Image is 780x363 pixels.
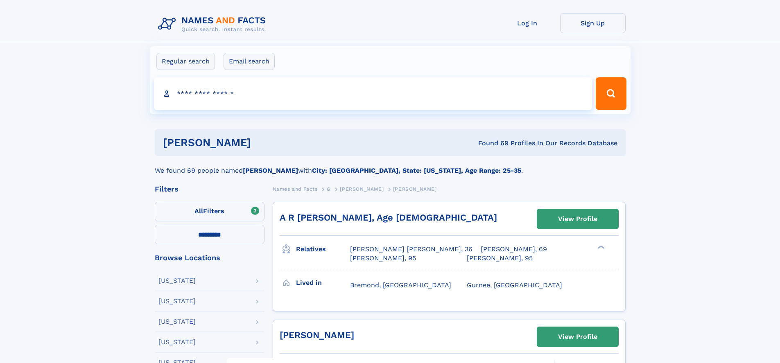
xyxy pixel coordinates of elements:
[537,327,618,347] a: View Profile
[155,156,626,176] div: We found 69 people named with .
[194,207,203,215] span: All
[537,209,618,229] a: View Profile
[155,254,265,262] div: Browse Locations
[558,327,597,346] div: View Profile
[312,167,521,174] b: City: [GEOGRAPHIC_DATA], State: [US_STATE], Age Range: 25-35
[155,13,273,35] img: Logo Names and Facts
[340,186,384,192] span: [PERSON_NAME]
[327,184,331,194] a: G
[560,13,626,33] a: Sign Up
[558,210,597,228] div: View Profile
[224,53,275,70] label: Email search
[155,185,265,193] div: Filters
[350,281,451,289] span: Bremond, [GEOGRAPHIC_DATA]
[273,184,318,194] a: Names and Facts
[327,186,331,192] span: G
[393,186,437,192] span: [PERSON_NAME]
[596,77,626,110] button: Search Button
[350,245,473,254] a: [PERSON_NAME] [PERSON_NAME], 36
[158,298,196,304] div: [US_STATE]
[158,339,196,345] div: [US_STATE]
[467,281,562,289] span: Gurnee, [GEOGRAPHIC_DATA]
[467,254,533,263] a: [PERSON_NAME], 95
[155,202,265,221] label: Filters
[243,167,298,174] b: [PERSON_NAME]
[296,276,350,290] h3: Lived in
[350,254,416,263] a: [PERSON_NAME], 95
[163,138,365,148] h1: [PERSON_NAME]
[280,330,354,340] a: [PERSON_NAME]
[364,139,617,148] div: Found 69 Profiles In Our Records Database
[595,245,605,250] div: ❯
[296,242,350,256] h3: Relatives
[340,184,384,194] a: [PERSON_NAME]
[481,245,547,254] a: [PERSON_NAME], 69
[495,13,560,33] a: Log In
[154,77,592,110] input: search input
[158,277,196,284] div: [US_STATE]
[280,212,497,223] a: A R [PERSON_NAME], Age [DEMOGRAPHIC_DATA]
[156,53,215,70] label: Regular search
[158,318,196,325] div: [US_STATE]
